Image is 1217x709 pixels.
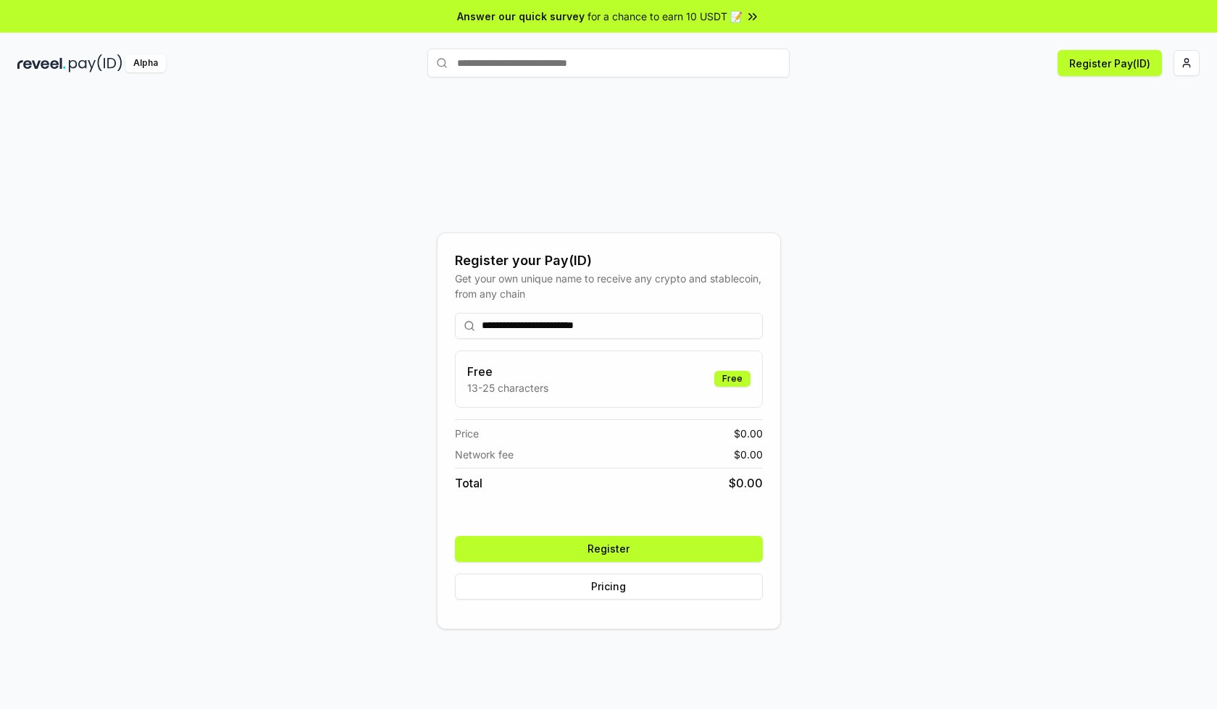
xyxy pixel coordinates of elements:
button: Register Pay(ID) [1058,50,1162,76]
img: pay_id [69,54,122,72]
div: Alpha [125,54,166,72]
span: $ 0.00 [734,447,763,462]
p: 13-25 characters [467,380,548,395]
img: reveel_dark [17,54,66,72]
span: for a chance to earn 10 USDT 📝 [587,9,743,24]
span: Network fee [455,447,514,462]
button: Pricing [455,574,763,600]
h3: Free [467,363,548,380]
span: Answer our quick survey [457,9,585,24]
button: Register [455,536,763,562]
div: Register your Pay(ID) [455,251,763,271]
span: $ 0.00 [734,426,763,441]
div: Get your own unique name to receive any crypto and stablecoin, from any chain [455,271,763,301]
span: Total [455,474,482,492]
div: Free [714,371,750,387]
span: $ 0.00 [729,474,763,492]
span: Price [455,426,479,441]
